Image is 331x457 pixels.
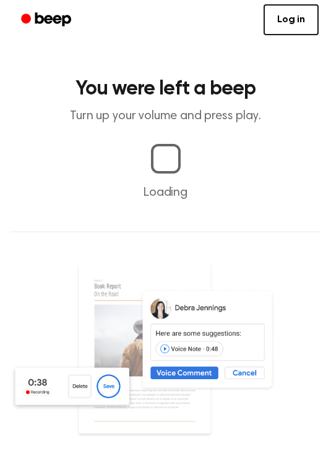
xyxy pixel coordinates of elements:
[10,109,321,124] p: Turn up your volume and press play.
[12,8,82,32] a: Beep
[10,183,321,202] p: Loading
[264,4,319,35] a: Log in
[10,79,321,99] h1: You were left a beep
